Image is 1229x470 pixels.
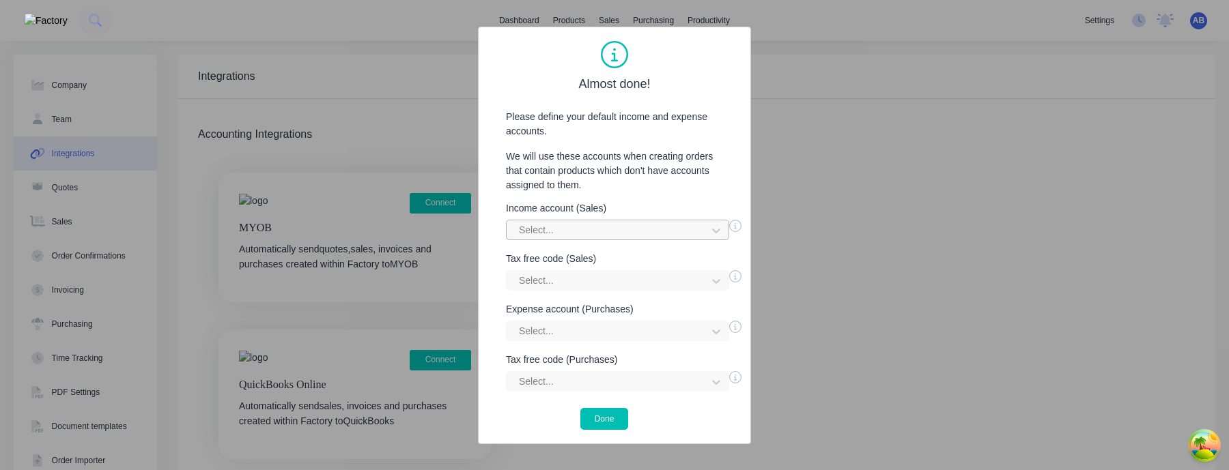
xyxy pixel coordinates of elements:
img: Factory [25,14,68,28]
span: Almost done! [578,75,650,93]
button: Done [580,408,629,430]
p: Please define your default income and expense accounts. [492,110,737,138]
p: We will use these accounts when creating orders that contain products which don't have accounts a... [492,149,737,192]
div: Expense account (Purchases) [506,304,741,314]
div: Tax free code (Purchases) [506,355,741,364]
div: Income account (Sales) [506,203,741,213]
div: Tax free code (Sales) [506,254,741,263]
button: Open Tanstack query devtools [1191,432,1218,459]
